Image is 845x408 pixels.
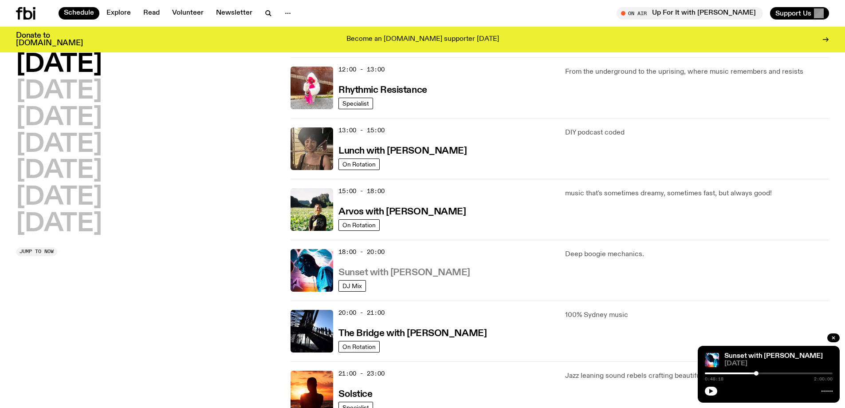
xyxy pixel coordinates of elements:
[338,219,380,231] a: On Rotation
[342,222,376,228] span: On Rotation
[342,343,376,350] span: On Rotation
[291,310,333,353] img: People climb Sydney's Harbour Bridge
[617,7,763,20] button: On AirUp For It with [PERSON_NAME]
[338,309,385,317] span: 20:00 - 21:00
[338,86,427,95] h3: Rhythmic Resistance
[565,67,829,77] p: From the underground to the uprising, where music remembers and resists
[565,310,829,321] p: 100% Sydney music
[338,206,466,217] a: Arvos with [PERSON_NAME]
[16,247,57,256] button: Jump to now
[167,7,209,20] a: Volunteer
[291,249,333,292] img: Simon Caldwell stands side on, looking downwards. He has headphones on. Behind him is a brightly ...
[16,212,102,237] button: [DATE]
[16,132,102,157] button: [DATE]
[565,249,829,260] p: Deep boogie mechanics.
[338,329,487,338] h3: The Bridge with [PERSON_NAME]
[775,9,811,17] span: Support Us
[338,158,380,170] a: On Rotation
[338,207,466,217] h3: Arvos with [PERSON_NAME]
[16,158,102,183] button: [DATE]
[338,369,385,378] span: 21:00 - 23:00
[565,127,829,138] p: DIY podcast coded
[342,161,376,167] span: On Rotation
[101,7,136,20] a: Explore
[346,36,499,44] p: Become an [DOMAIN_NAME] supporter [DATE]
[338,145,467,156] a: Lunch with [PERSON_NAME]
[814,377,833,381] span: 2:00:00
[565,188,829,199] p: music that's sometimes dreamy, sometimes fast, but always good!
[338,126,385,135] span: 13:00 - 15:00
[342,100,369,107] span: Specialist
[565,371,829,381] p: Jazz leaning sound rebels crafting beautifully intricate dreamscapes.
[338,388,372,399] a: Solstice
[724,360,833,367] span: [DATE]
[138,7,165,20] a: Read
[338,266,470,277] a: Sunset with [PERSON_NAME]
[16,106,102,131] button: [DATE]
[338,341,380,353] a: On Rotation
[291,67,333,109] img: Attu crouches on gravel in front of a brown wall. They are wearing a white fur coat with a hood, ...
[338,84,427,95] a: Rhythmic Resistance
[338,327,487,338] a: The Bridge with [PERSON_NAME]
[705,377,723,381] span: 0:48:18
[338,98,373,109] a: Specialist
[16,52,102,77] button: [DATE]
[16,32,83,47] h3: Donate to [DOMAIN_NAME]
[705,353,719,367] img: Simon Caldwell stands side on, looking downwards. He has headphones on. Behind him is a brightly ...
[16,79,102,104] button: [DATE]
[338,187,385,195] span: 15:00 - 18:00
[342,282,362,289] span: DJ Mix
[59,7,99,20] a: Schedule
[211,7,258,20] a: Newsletter
[291,188,333,231] img: Bri is smiling and wearing a black t-shirt. She is standing in front of a lush, green field. Ther...
[338,390,372,399] h3: Solstice
[338,280,366,292] a: DJ Mix
[724,353,823,360] a: Sunset with [PERSON_NAME]
[338,147,467,156] h3: Lunch with [PERSON_NAME]
[338,248,385,256] span: 18:00 - 20:00
[20,249,54,254] span: Jump to now
[770,7,829,20] button: Support Us
[16,185,102,210] button: [DATE]
[338,268,470,277] h3: Sunset with [PERSON_NAME]
[338,65,385,74] span: 12:00 - 13:00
